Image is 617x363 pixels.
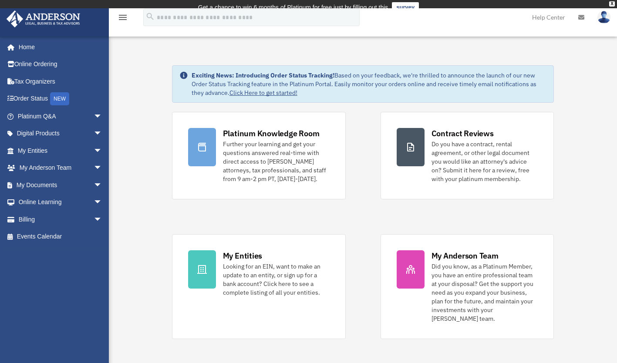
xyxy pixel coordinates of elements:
a: Contract Reviews Do you have a contract, rental agreement, or other legal document you would like... [381,112,554,199]
a: Platinum Knowledge Room Further your learning and get your questions answered real-time with dire... [172,112,346,199]
a: Platinum Q&Aarrow_drop_down [6,108,115,125]
a: My Anderson Team Did you know, as a Platinum Member, you have an entire professional team at your... [381,234,554,339]
img: User Pic [597,11,610,24]
a: survey [392,2,419,13]
a: My Documentsarrow_drop_down [6,176,115,194]
a: Click Here to get started! [229,89,297,97]
i: search [145,12,155,21]
a: Digital Productsarrow_drop_down [6,125,115,142]
a: Online Learningarrow_drop_down [6,194,115,211]
a: Billingarrow_drop_down [6,211,115,228]
span: arrow_drop_down [94,176,111,194]
div: Looking for an EIN, want to make an update to an entity, or sign up for a bank account? Click her... [223,262,330,297]
a: Tax Organizers [6,73,115,90]
span: arrow_drop_down [94,194,111,212]
span: arrow_drop_down [94,211,111,229]
i: menu [118,12,128,23]
strong: Exciting News: Introducing Order Status Tracking! [192,71,334,79]
a: My Entities Looking for an EIN, want to make an update to an entity, or sign up for a bank accoun... [172,234,346,339]
div: Based on your feedback, we're thrilled to announce the launch of our new Order Status Tracking fe... [192,71,547,97]
div: close [609,1,615,7]
div: Contract Reviews [432,128,494,139]
span: arrow_drop_down [94,108,111,125]
div: Platinum Knowledge Room [223,128,320,139]
span: arrow_drop_down [94,125,111,143]
a: My Entitiesarrow_drop_down [6,142,115,159]
a: My Anderson Teamarrow_drop_down [6,159,115,177]
a: Order StatusNEW [6,90,115,108]
div: Did you know, as a Platinum Member, you have an entire professional team at your disposal? Get th... [432,262,538,323]
a: Online Ordering [6,56,115,73]
div: My Anderson Team [432,250,499,261]
a: Home [6,38,111,56]
span: arrow_drop_down [94,159,111,177]
a: menu [118,15,128,23]
span: arrow_drop_down [94,142,111,160]
div: Further your learning and get your questions answered real-time with direct access to [PERSON_NAM... [223,140,330,183]
div: Get a chance to win 6 months of Platinum for free just by filling out this [198,2,388,13]
img: Anderson Advisors Platinum Portal [4,10,83,27]
div: Do you have a contract, rental agreement, or other legal document you would like an attorney's ad... [432,140,538,183]
div: NEW [50,92,69,105]
div: My Entities [223,250,262,261]
a: Events Calendar [6,228,115,245]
